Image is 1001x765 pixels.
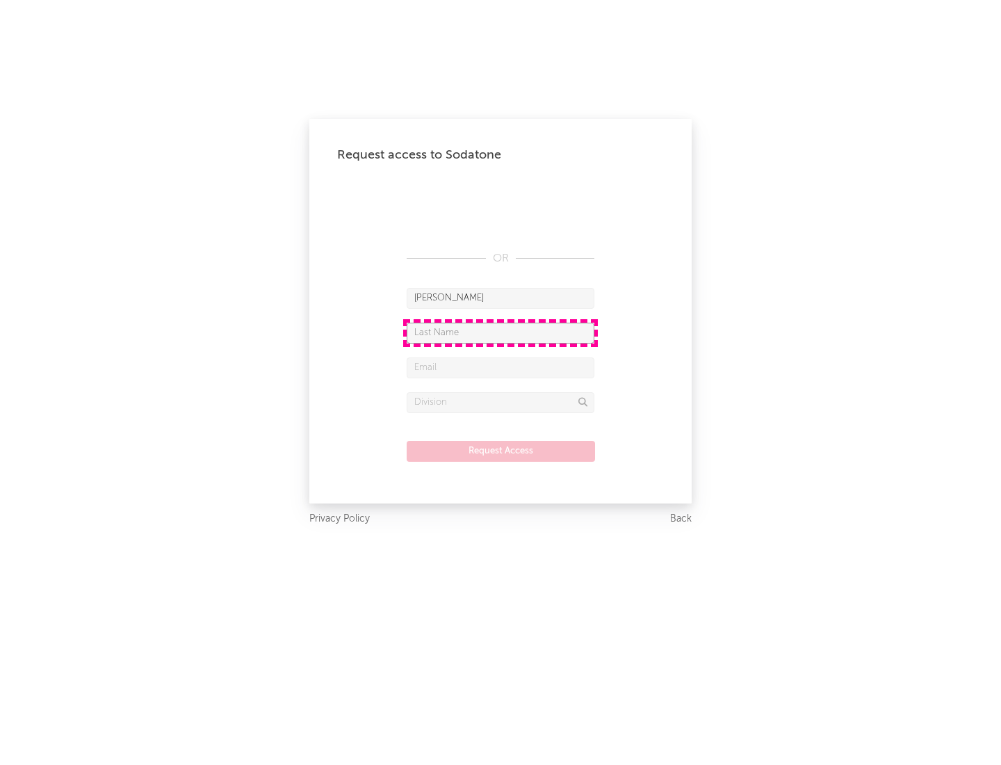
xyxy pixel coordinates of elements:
div: OR [407,250,594,267]
a: Back [670,510,692,528]
a: Privacy Policy [309,510,370,528]
button: Request Access [407,441,595,462]
input: First Name [407,288,594,309]
div: Request access to Sodatone [337,147,664,163]
input: Email [407,357,594,378]
input: Division [407,392,594,413]
input: Last Name [407,323,594,344]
